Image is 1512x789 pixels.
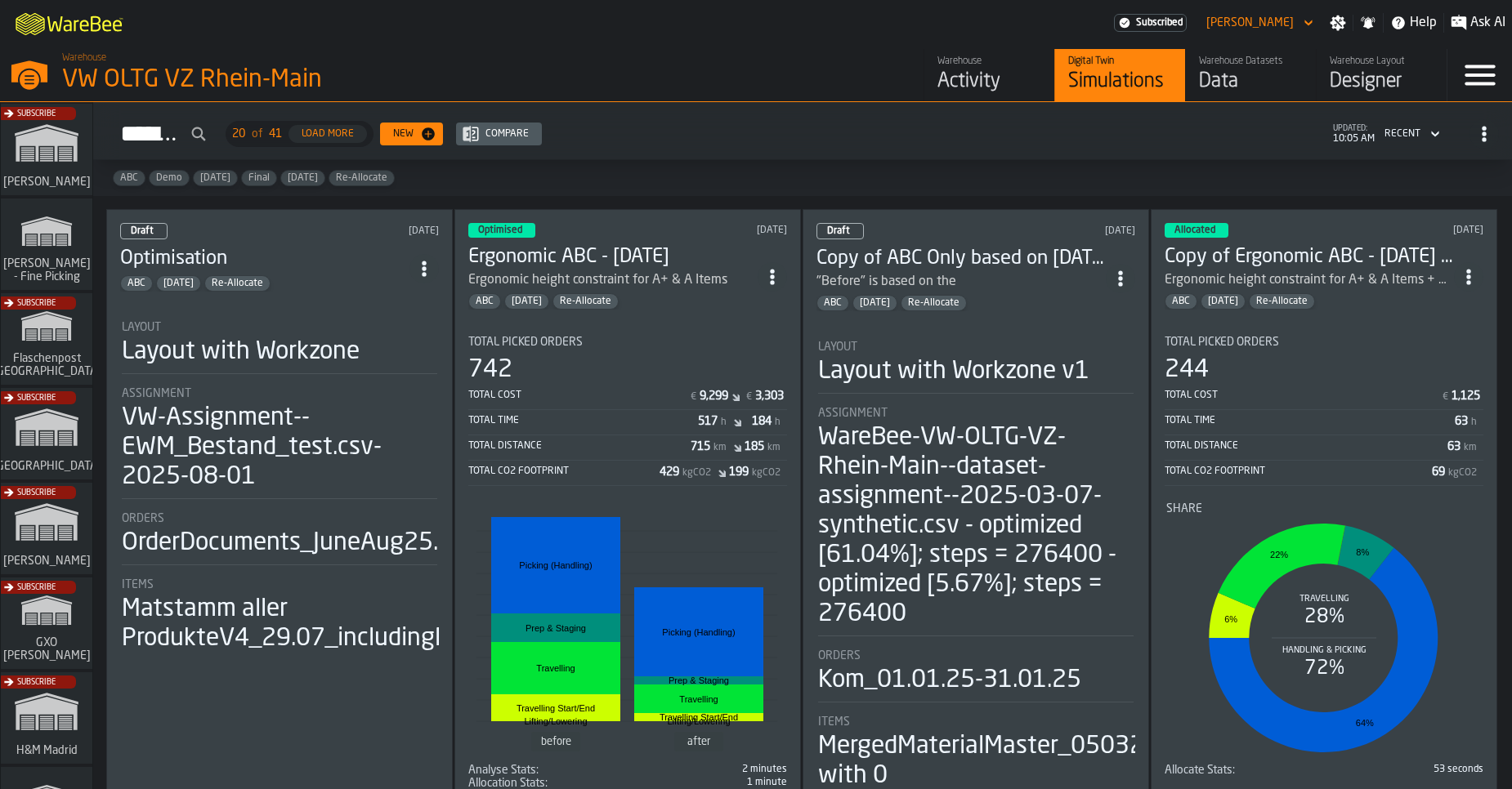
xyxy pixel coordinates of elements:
div: Updated: 7/22/2025, 6:03:26 PM Created: 3/15/2025, 9:31:10 AM [1358,225,1483,236]
span: Jan/25 [853,297,897,309]
div: status-3 2 [468,223,535,238]
span: Allocated [1174,225,1215,235]
div: Title [818,407,1134,420]
span: kgCO2 [1448,467,1477,479]
div: Warehouse Datasets [1199,56,1303,67]
div: Ergonomic height constraint for A+ & A Items [468,270,758,290]
span: Warehouse [62,52,106,64]
span: Re-Allocate [205,278,270,289]
text: after [687,736,711,747]
a: link-to-/wh/i/0438fb8c-4a97-4a5b-bcc6-2889b6922db0/simulations [1,672,92,767]
div: "Before" is based on the [816,272,1106,292]
div: WareBee-VW-OLTG-VZ-Rhein-Main--dataset-assignment--2025-03-07-synthetic.csv - optimized [61.04%];... [818,423,1134,629]
div: Ergonomic height constraint for A+ & A Items [468,270,727,290]
div: Title [818,649,1134,662]
div: Ergonomic ABC - Jan/25 [468,244,758,270]
span: Feb/25 [194,172,237,184]
span: Re-Allocate [553,296,618,307]
label: button-toggle-Ask AI [1444,13,1512,33]
div: Stat Value [691,440,710,453]
label: button-toggle-Notifications [1353,15,1383,31]
div: Title [122,578,437,591]
span: Draft [827,226,850,236]
span: ABC [817,297,848,309]
div: 1 minute [554,777,787,788]
a: link-to-/wh/i/baca6aa3-d1fc-43c0-a604-2a1c9d5db74d/simulations [1,577,92,672]
span: kgCO2 [752,467,781,479]
div: Total Cost [468,390,687,401]
a: link-to-/wh/i/72fe6713-8242-4c3c-8adf-5d67388ea6d5/simulations [1,104,92,198]
div: stat-Items [122,578,437,653]
span: Subscribe [17,299,56,308]
span: ABC [1165,296,1197,307]
div: Kom_01.01.25-31.01.25 [818,666,1081,695]
div: Title [468,764,539,777]
div: stat-Analyse Stats: [468,764,787,777]
span: Draft [131,226,154,236]
div: Total Time [468,415,698,426]
div: 2 minutes [545,764,787,775]
span: Layout [122,321,161,334]
div: Total Distance [1165,440,1447,452]
span: kgCO2 [682,467,711,479]
div: Data [1199,69,1303,95]
div: Layout with Workzone [122,337,360,367]
div: ButtonLoadMore-Load More-Prev-First-Last [219,121,380,147]
section: card-SimulationDashboardCard-allocated [1165,323,1483,777]
div: Stat Value [745,440,764,453]
div: Stat Value [752,415,772,428]
div: Title [1166,502,1482,515]
span: Subscribe [17,394,56,403]
div: Warehouse Layout [1330,56,1434,67]
span: Orders [818,649,861,662]
div: Optimisation [120,246,409,272]
div: DropdownMenuValue-Sebastian Petruch Petruch [1206,16,1294,29]
div: stat-Assignment [122,387,437,499]
span: Jan/25 [505,296,548,307]
button: button-Compare [456,123,542,145]
div: Load More [295,128,360,140]
div: status-3 2 [1165,223,1228,238]
div: stat-Share [1166,502,1482,760]
span: Items [818,715,850,729]
span: Total Picked Orders [468,336,583,349]
span: Subscribe [17,678,56,687]
div: Title [122,512,437,525]
button: button-Load More [289,125,367,143]
span: Layout [818,341,857,354]
span: updated: [1333,124,1375,133]
div: stat-Layout [122,321,437,374]
span: h [1471,417,1477,428]
div: Ergonomic height constraint for A+ & A Items + 2nd run on optimise [1165,270,1454,290]
a: link-to-/wh/i/48cbecf7-1ea2-4bc9-a439-03d5b66e1a58/simulations [1,198,92,293]
span: € [1443,391,1448,403]
label: button-toggle-Help [1384,13,1443,33]
div: Stat Value [700,390,728,403]
span: Subscribe [17,109,56,118]
span: Re-Allocate [1250,296,1314,307]
span: km [714,442,727,453]
div: 742 [468,355,512,385]
span: h [721,417,727,428]
span: Feb/25 [1201,296,1245,307]
span: km [1464,442,1477,453]
h3: Ergonomic ABC - [DATE] [468,244,758,270]
div: DropdownMenuValue-4 [1378,124,1443,144]
div: Title [468,336,787,349]
div: Menu Subscription [1114,14,1187,32]
div: status-0 2 [120,223,168,239]
span: Assignment [818,407,888,420]
div: Layout with Workzone v1 [818,357,1089,386]
section: card-SimulationDashboardCard-draft [120,305,439,657]
div: Title [122,321,437,334]
a: link-to-/wh/i/1653e8cc-126b-480f-9c47-e01e76aa4a88/simulations [1,483,92,577]
text: before [541,736,571,747]
a: link-to-/wh/i/44979e6c-6f66-405e-9874-c1e29f02a54a/designer [1316,49,1447,101]
span: Orders [122,512,164,525]
div: stat-Orders [122,512,437,565]
span: 10:05 AM [1333,133,1375,145]
h3: Copy of Ergonomic ABC - [DATE] 01-17 (based on v3.2) [1165,244,1454,270]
